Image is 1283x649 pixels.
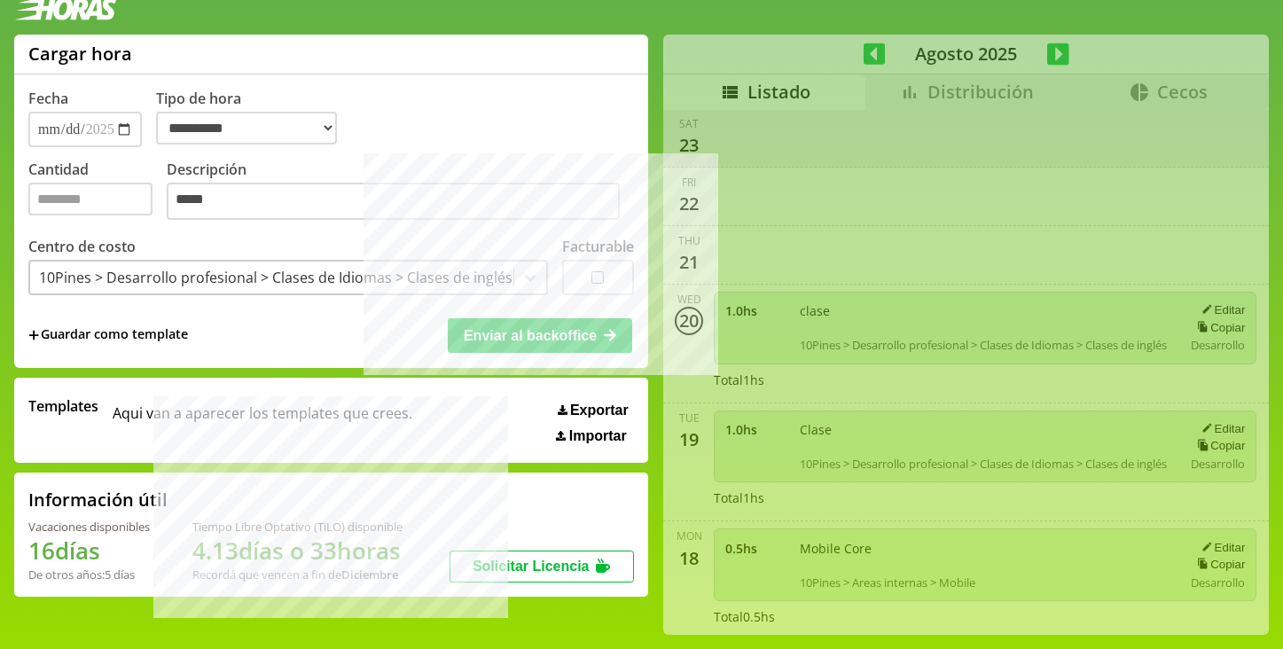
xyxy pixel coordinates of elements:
h1: Cargar hora [28,42,132,66]
div: De otros años: 5 días [28,567,150,583]
span: +Guardar como template [28,325,188,345]
span: Importar [569,428,627,444]
h1: 16 días [28,535,150,567]
span: + [28,325,39,345]
div: Tiempo Libre Optativo (TiLO) disponible [192,519,403,535]
label: Cantidad [28,160,167,224]
span: Enviar al backoffice [464,328,597,343]
span: Solicitar Licencia [473,559,590,574]
b: Diciembre [341,567,398,583]
div: Vacaciones disponibles [28,519,150,535]
select: Tipo de hora [156,112,337,145]
label: Centro de costo [28,237,136,256]
input: Cantidad [28,183,153,215]
label: Descripción [167,160,634,224]
button: Enviar al backoffice [448,318,632,352]
span: Exportar [570,403,629,418]
span: Templates [28,396,98,416]
h2: Información útil [28,488,168,512]
textarea: Descripción [167,183,620,220]
label: Tipo de hora [156,89,351,147]
button: Solicitar Licencia [450,551,634,583]
h1: 4.13 días o 33 horas [192,535,403,567]
div: Recordá que vencen a fin de [192,567,403,583]
label: Fecha [28,89,68,108]
div: 10Pines > Desarrollo profesional > Clases de Idiomas > Clases de inglés [39,268,512,287]
button: Exportar [552,402,634,419]
span: Aqui van a aparecer los templates que crees. [113,396,412,444]
label: Facturable [562,237,634,256]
